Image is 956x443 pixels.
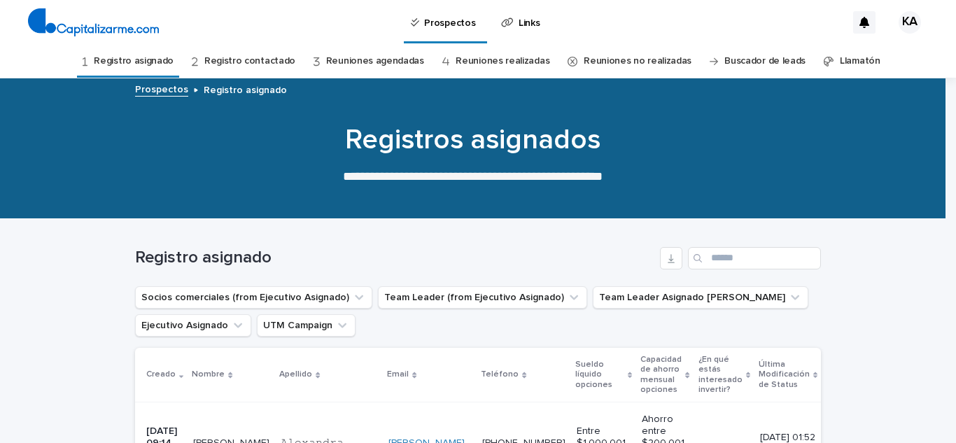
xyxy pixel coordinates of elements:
[135,248,654,268] h1: Registro asignado
[204,81,287,97] p: Registro asignado
[135,314,251,337] button: Ejecutivo Asignado
[584,45,691,78] a: Reuniones no realizadas
[724,45,806,78] a: Buscador de leads
[28,8,159,36] img: 4arMvv9wSvmHTHbXwTim
[204,45,295,78] a: Registro contactado
[378,286,587,309] button: Team Leader (from Ejecutivo Asignado)
[640,352,682,398] p: Capacidad de ahorro mensual opciones
[257,314,356,337] button: UTM Campaign
[899,11,921,34] div: KA
[840,45,880,78] a: Llamatón
[146,367,176,382] p: Creado
[94,45,174,78] a: Registro asignado
[387,367,409,382] p: Email
[575,357,624,393] p: Sueldo líquido opciones
[135,286,372,309] button: Socios comerciales (from Ejecutivo Asignado)
[759,357,810,393] p: Última Modificación de Status
[593,286,808,309] button: Team Leader Asignado LLamados
[130,123,816,157] h1: Registros asignados
[688,247,821,269] input: Search
[698,352,743,398] p: ¿En qué estás interesado invertir?
[326,45,424,78] a: Reuniones agendadas
[456,45,549,78] a: Reuniones realizadas
[192,367,225,382] p: Nombre
[279,367,312,382] p: Apellido
[135,80,188,97] a: Prospectos
[481,367,519,382] p: Teléfono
